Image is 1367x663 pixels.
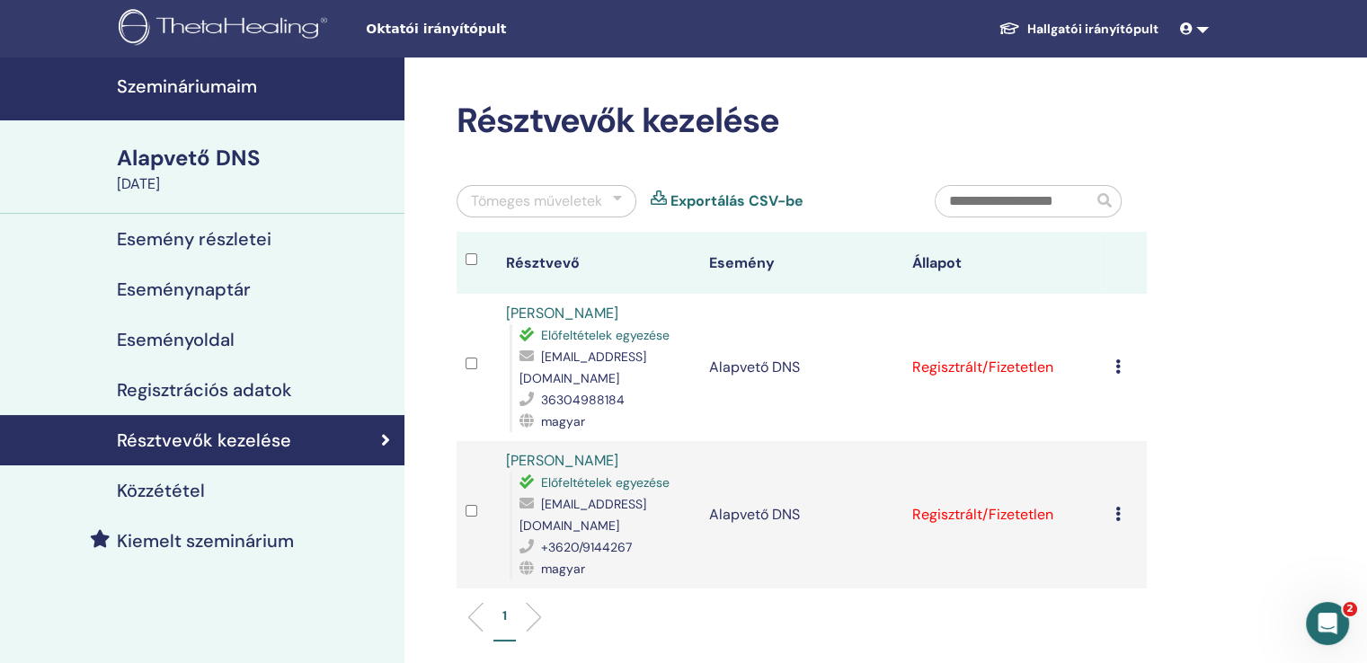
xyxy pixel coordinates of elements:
[506,253,580,272] font: Résztvevő
[984,12,1173,46] a: Hallgatói irányítópult
[709,253,775,272] font: Esemény
[709,358,800,376] font: Alapvető DNS
[117,378,292,402] font: Regisztrációs adatok
[117,278,251,301] font: Eseménynaptár
[117,227,271,251] font: Esemény részletei
[1027,21,1158,37] font: Hallgatói irányítópult
[457,98,779,143] font: Résztvevők kezelése
[117,529,294,552] font: Kiemelt szeminárium
[999,21,1020,36] img: graduation-cap-white.svg
[670,190,803,212] a: Exportálás CSV-be
[117,144,261,172] font: Alapvető DNS
[709,505,800,524] font: Alapvető DNS
[541,327,670,343] font: Előfeltételek egyezése
[541,413,585,429] font: magyar
[117,429,291,452] font: Résztvevők kezelése
[117,479,205,502] font: Közzététel
[519,349,646,386] font: [EMAIL_ADDRESS][DOMAIN_NAME]
[117,328,235,351] font: Eseményoldal
[366,22,506,36] font: Oktatói irányítópult
[541,474,670,491] font: Előfeltételek egyezése
[119,9,333,49] img: logo.png
[106,143,404,195] a: Alapvető DNS[DATE]
[1306,602,1349,645] iframe: Élő chat az intercomon
[541,392,625,408] font: 36304988184
[502,607,507,623] font: 1
[541,561,585,577] font: magyar
[117,75,257,98] font: Szemináriumaim
[519,496,646,534] font: [EMAIL_ADDRESS][DOMAIN_NAME]
[506,451,618,470] a: [PERSON_NAME]
[117,174,160,193] font: [DATE]
[541,539,632,555] font: +3620/9144267
[1346,603,1354,614] font: 2
[670,191,803,210] font: Exportálás CSV-be
[506,304,618,323] a: [PERSON_NAME]
[471,191,602,210] font: Tömeges műveletek
[912,253,962,272] font: Állapot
